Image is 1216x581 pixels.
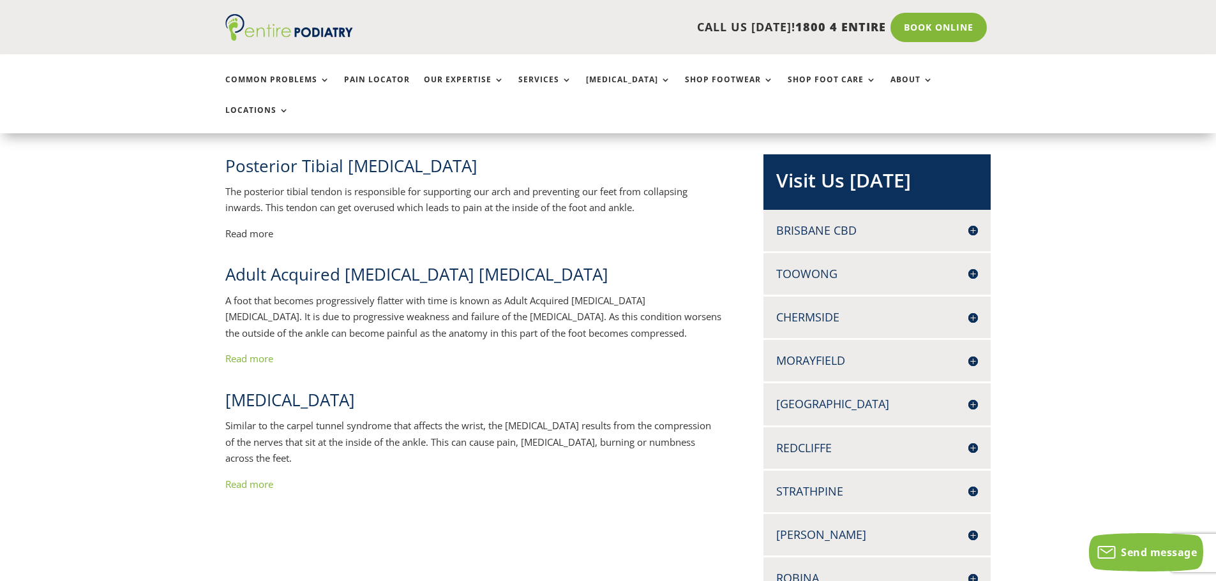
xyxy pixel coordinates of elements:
[424,75,504,103] a: Our Expertise
[776,167,978,200] h2: Visit Us [DATE]
[776,266,978,282] h4: Toowong
[225,185,687,214] span: The posterior tibial tendon is responsible for supporting our arch and preventing our feet from c...
[225,14,353,41] img: logo (1)
[776,309,978,325] h4: Chermside
[225,388,355,411] span: [MEDICAL_DATA]
[225,419,711,464] span: Similar to the carpel tunnel syndrome that affects the wrist, the [MEDICAL_DATA] results from the...
[225,263,608,286] span: Adult Acquired [MEDICAL_DATA] [MEDICAL_DATA]
[890,13,987,42] a: Book Online
[776,353,978,369] h4: Morayfield
[586,75,671,103] a: [MEDICAL_DATA]
[788,75,876,103] a: Shop Foot Care
[776,527,978,543] h4: [PERSON_NAME]
[225,352,273,365] a: Read more
[776,223,978,239] h4: Brisbane CBD
[1121,545,1197,559] span: Send message
[776,440,978,456] h4: Redcliffe
[402,19,886,36] p: CALL US [DATE]!
[344,75,410,103] a: Pain Locator
[225,294,721,339] span: A foot that becomes progressively flatter with time is known as Adult Acquired [MEDICAL_DATA] [ME...
[225,75,330,103] a: Common Problems
[225,478,273,490] a: Read more
[890,75,933,103] a: About
[225,154,477,177] span: Posterior Tibial [MEDICAL_DATA]
[776,483,978,499] h4: Strathpine
[225,226,722,242] p: Read more
[685,75,774,103] a: Shop Footwear
[225,31,353,43] a: Entire Podiatry
[1089,533,1203,571] button: Send message
[225,106,289,133] a: Locations
[795,19,886,34] span: 1800 4 ENTIRE
[518,75,572,103] a: Services
[776,396,978,412] h4: [GEOGRAPHIC_DATA]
